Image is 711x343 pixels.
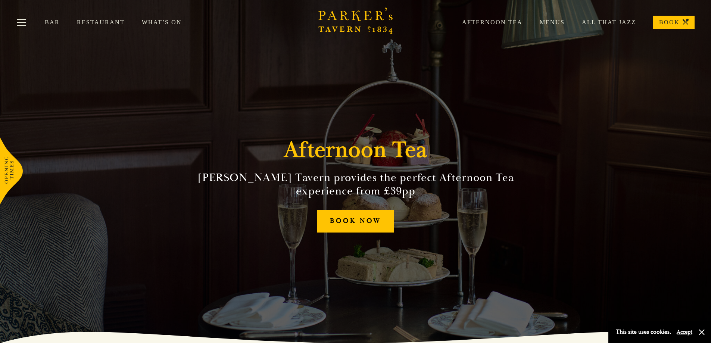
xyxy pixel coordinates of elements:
[698,328,705,336] button: Close and accept
[677,328,692,336] button: Accept
[185,171,526,198] h2: [PERSON_NAME] Tavern provides the perfect Afternoon Tea experience from £39pp
[616,327,671,337] p: This site uses cookies.
[317,210,394,233] a: BOOK NOW
[284,137,427,163] h1: Afternoon Tea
